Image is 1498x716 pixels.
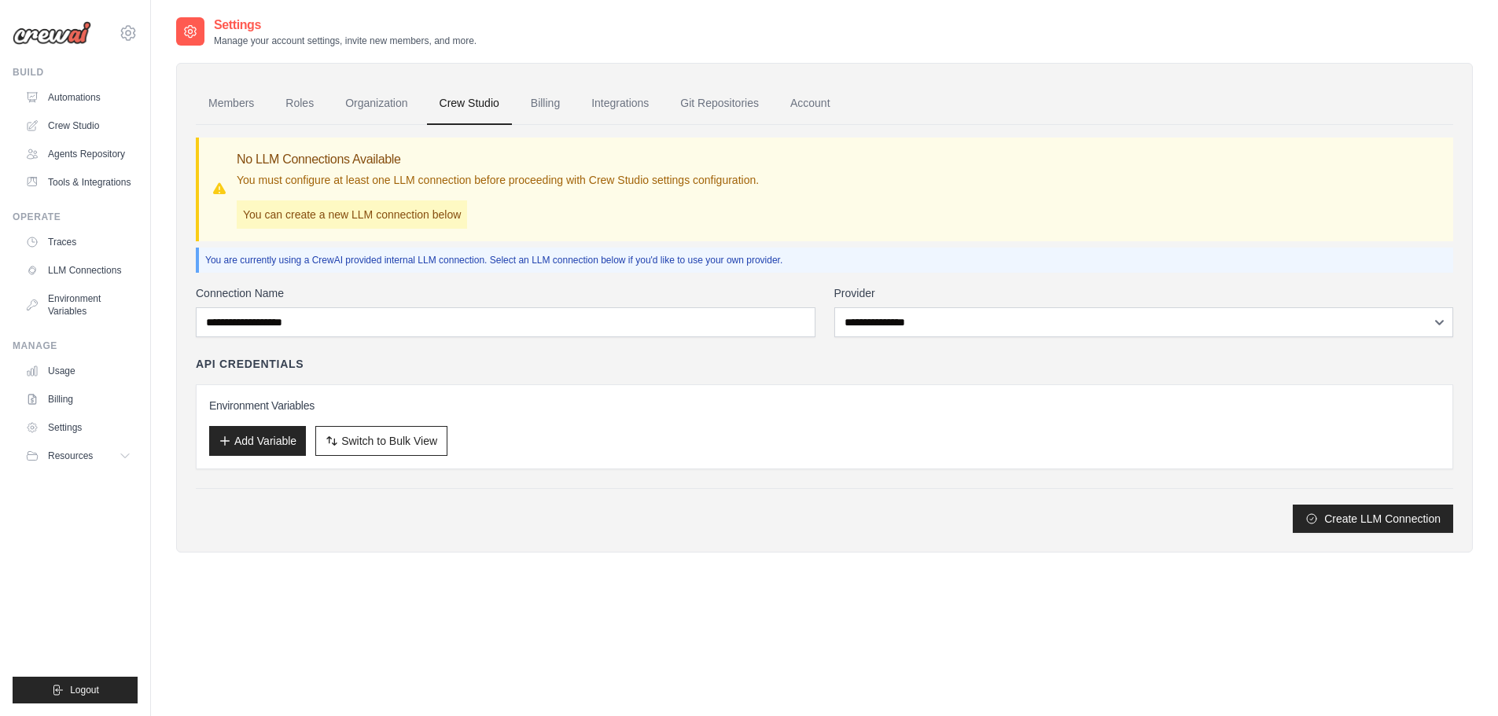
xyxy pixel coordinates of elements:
a: Integrations [579,83,661,125]
a: Traces [19,229,138,255]
a: Tools & Integrations [19,170,138,195]
p: Manage your account settings, invite new members, and more. [214,35,477,47]
button: Switch to Bulk View [315,426,447,456]
button: Add Variable [209,426,306,456]
a: Billing [19,387,138,412]
a: Billing [518,83,572,125]
span: Logout [70,684,99,696]
span: Switch to Bulk View [341,433,437,449]
a: Usage [19,358,138,384]
img: Logo [13,21,91,45]
button: Resources [19,443,138,468]
a: Agents Repository [19,141,138,167]
p: You must configure at least one LLM connection before proceeding with Crew Studio settings config... [237,172,759,188]
a: Settings [19,415,138,440]
h2: Settings [214,16,477,35]
h3: No LLM Connections Available [237,150,759,169]
a: Organization [333,83,420,125]
a: Roles [273,83,326,125]
a: Git Repositories [668,83,771,125]
a: Members [196,83,267,125]
p: You can create a new LLM connection below [237,200,467,229]
div: Manage [13,340,138,352]
a: Automations [19,85,138,110]
button: Create LLM Connection [1293,505,1453,533]
a: Environment Variables [19,286,138,324]
h3: Environment Variables [209,398,1440,413]
button: Logout [13,677,138,703]
a: Crew Studio [427,83,512,125]
div: Build [13,66,138,79]
a: Crew Studio [19,113,138,138]
h4: API Credentials [196,356,304,372]
label: Provider [834,285,1454,301]
label: Connection Name [196,285,815,301]
a: Account [778,83,843,125]
span: Resources [48,450,93,462]
div: Operate [13,211,138,223]
a: LLM Connections [19,258,138,283]
p: You are currently using a CrewAI provided internal LLM connection. Select an LLM connection below... [205,254,1447,266]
